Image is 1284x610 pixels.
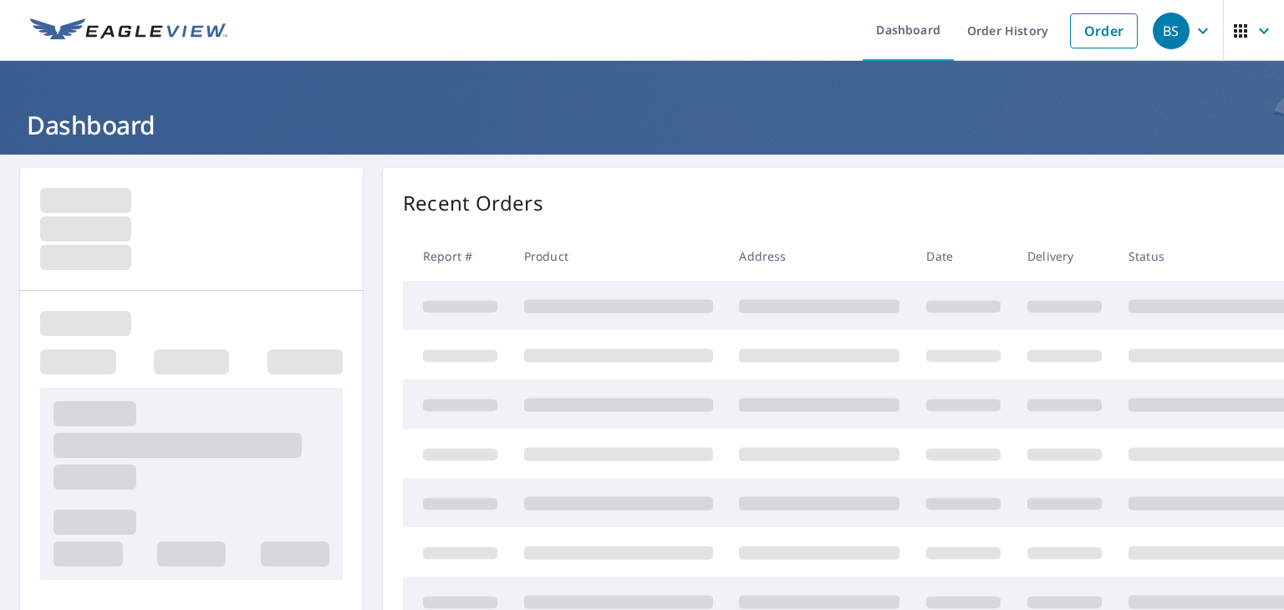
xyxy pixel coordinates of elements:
div: BS [1153,13,1190,49]
th: Delivery [1014,231,1115,281]
th: Product [511,231,726,281]
th: Date [913,231,1014,281]
h1: Dashboard [20,108,1264,142]
img: EV Logo [30,18,227,43]
a: Order [1070,13,1138,48]
p: Recent Orders [403,188,543,218]
th: Report # [403,231,511,281]
th: Address [726,231,913,281]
